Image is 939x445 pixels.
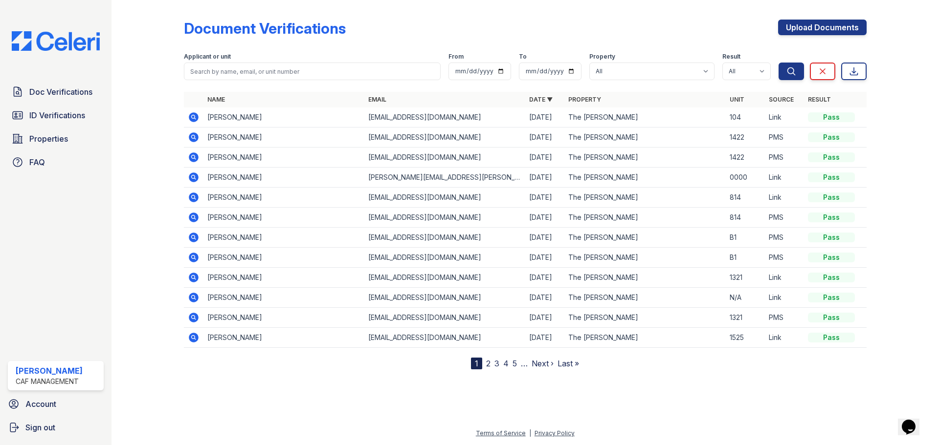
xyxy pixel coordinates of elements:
td: [DATE] [525,188,564,208]
td: [DATE] [525,148,564,168]
td: The [PERSON_NAME] [564,188,725,208]
a: Name [207,96,225,103]
td: Link [765,328,804,348]
td: The [PERSON_NAME] [564,248,725,268]
td: [EMAIL_ADDRESS][DOMAIN_NAME] [364,228,525,248]
td: [PERSON_NAME] [203,188,364,208]
span: Account [25,398,56,410]
span: Doc Verifications [29,86,92,98]
td: Link [765,168,804,188]
td: [PERSON_NAME][EMAIL_ADDRESS][PERSON_NAME][DOMAIN_NAME] [364,168,525,188]
div: Pass [808,293,855,302]
div: Pass [808,152,855,162]
a: Source [769,96,794,103]
a: Upload Documents [778,20,867,35]
td: 1321 [726,268,765,288]
input: Search by name, email, or unit number [184,63,441,80]
td: 104 [726,107,765,127]
td: [EMAIL_ADDRESS][DOMAIN_NAME] [364,328,525,348]
td: [PERSON_NAME] [203,228,364,248]
td: The [PERSON_NAME] [564,148,725,168]
a: Unit [730,96,744,103]
div: Pass [808,192,855,202]
td: [EMAIL_ADDRESS][DOMAIN_NAME] [364,208,525,228]
div: Pass [808,253,855,262]
div: Pass [808,273,855,282]
a: 4 [503,359,509,368]
a: Last » [558,359,579,368]
div: Pass [808,233,855,242]
td: PMS [765,208,804,228]
td: [PERSON_NAME] [203,168,364,188]
a: 2 [486,359,491,368]
td: [PERSON_NAME] [203,268,364,288]
a: Property [568,96,601,103]
td: [EMAIL_ADDRESS][DOMAIN_NAME] [364,127,525,148]
a: 5 [513,359,517,368]
span: Sign out [25,422,55,433]
td: B1 [726,228,765,248]
td: [DATE] [525,228,564,248]
td: 1422 [726,148,765,168]
span: FAQ [29,156,45,168]
a: Doc Verifications [8,82,104,102]
td: Link [765,107,804,127]
span: ID Verifications [29,109,85,121]
td: The [PERSON_NAME] [564,328,725,348]
span: Properties [29,133,68,145]
a: Result [808,96,831,103]
a: Account [4,394,108,414]
td: The [PERSON_NAME] [564,127,725,148]
td: The [PERSON_NAME] [564,168,725,188]
td: PMS [765,228,804,248]
a: 3 [494,359,499,368]
td: PMS [765,308,804,328]
td: [PERSON_NAME] [203,127,364,148]
td: [DATE] [525,268,564,288]
td: PMS [765,127,804,148]
td: [DATE] [525,107,564,127]
div: Pass [808,313,855,322]
a: Next › [532,359,554,368]
td: PMS [765,148,804,168]
td: Link [765,288,804,308]
a: Privacy Policy [535,429,575,437]
td: [DATE] [525,328,564,348]
img: CE_Logo_Blue-a8612792a0a2168367f1c8372b55b34899dd931a85d93a1a3d3e32e68fde9ad4.png [4,31,108,51]
div: | [529,429,531,437]
a: Date ▼ [529,96,553,103]
td: The [PERSON_NAME] [564,288,725,308]
td: 0000 [726,168,765,188]
td: [PERSON_NAME] [203,248,364,268]
a: Email [368,96,386,103]
div: Pass [808,333,855,342]
td: 814 [726,188,765,208]
td: B1 [726,248,765,268]
a: FAQ [8,152,104,172]
a: ID Verifications [8,106,104,125]
td: Link [765,268,804,288]
td: [EMAIL_ADDRESS][DOMAIN_NAME] [364,107,525,127]
div: 1 [471,358,482,369]
td: The [PERSON_NAME] [564,208,725,228]
div: Pass [808,112,855,122]
a: Terms of Service [476,429,526,437]
td: The [PERSON_NAME] [564,107,725,127]
label: Applicant or unit [184,53,231,61]
div: CAF Management [16,377,83,386]
td: N/A [726,288,765,308]
label: Property [589,53,615,61]
a: Sign out [4,418,108,437]
td: The [PERSON_NAME] [564,228,725,248]
td: 1321 [726,308,765,328]
td: 814 [726,208,765,228]
td: [EMAIL_ADDRESS][DOMAIN_NAME] [364,268,525,288]
td: PMS [765,248,804,268]
td: The [PERSON_NAME] [564,308,725,328]
div: Document Verifications [184,20,346,37]
td: [PERSON_NAME] [203,148,364,168]
td: [DATE] [525,168,564,188]
td: [EMAIL_ADDRESS][DOMAIN_NAME] [364,288,525,308]
td: [DATE] [525,248,564,268]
